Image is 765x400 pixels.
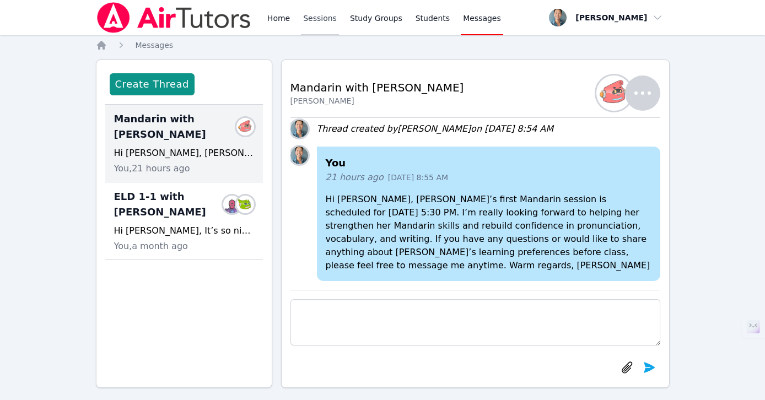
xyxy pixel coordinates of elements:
[326,171,384,184] span: 21 hours ago
[290,95,464,106] div: [PERSON_NAME]
[388,172,448,183] span: [DATE] 8:55 AM
[603,75,660,111] button: Natalie Holles
[463,13,501,24] span: Messages
[114,162,190,175] span: You, 21 hours ago
[105,105,263,182] div: Mandarin with [PERSON_NAME]Natalie HollesHi [PERSON_NAME], [PERSON_NAME]’s first Mandarin session...
[290,147,308,164] img: Alan Zhang
[96,2,252,33] img: Air Tutors
[317,122,554,136] div: Thread created by [PERSON_NAME] on [DATE] 8:54 AM
[96,40,670,51] nav: Breadcrumb
[236,118,254,136] img: Natalie Holles
[136,40,174,51] a: Messages
[596,75,632,111] img: Natalie Holles
[114,224,254,237] div: Hi [PERSON_NAME], It’s so nice to meet you, and I’m really looking forward to working with [PERSO...
[236,196,254,213] img: Trinity - Fangfei Dong
[114,147,254,160] div: Hi [PERSON_NAME], [PERSON_NAME]’s first Mandarin session is scheduled for [DATE] 5:30 PM. I’m rea...
[114,189,228,220] span: ELD 1-1 with [PERSON_NAME]
[136,41,174,50] span: Messages
[114,240,188,253] span: You, a month ago
[290,80,464,95] h2: Mandarin with [PERSON_NAME]
[114,111,241,142] span: Mandarin with [PERSON_NAME]
[290,120,308,138] img: Alan Zhang
[326,193,651,272] p: Hi [PERSON_NAME], [PERSON_NAME]’s first Mandarin session is scheduled for [DATE] 5:30 PM. I’m rea...
[105,182,263,260] div: ELD 1-1 with [PERSON_NAME]Ethan WuTrinity - Fangfei DongHi [PERSON_NAME], It’s so nice to meet yo...
[110,73,195,95] button: Create Thread
[223,196,241,213] img: Ethan Wu
[326,155,651,171] h4: You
